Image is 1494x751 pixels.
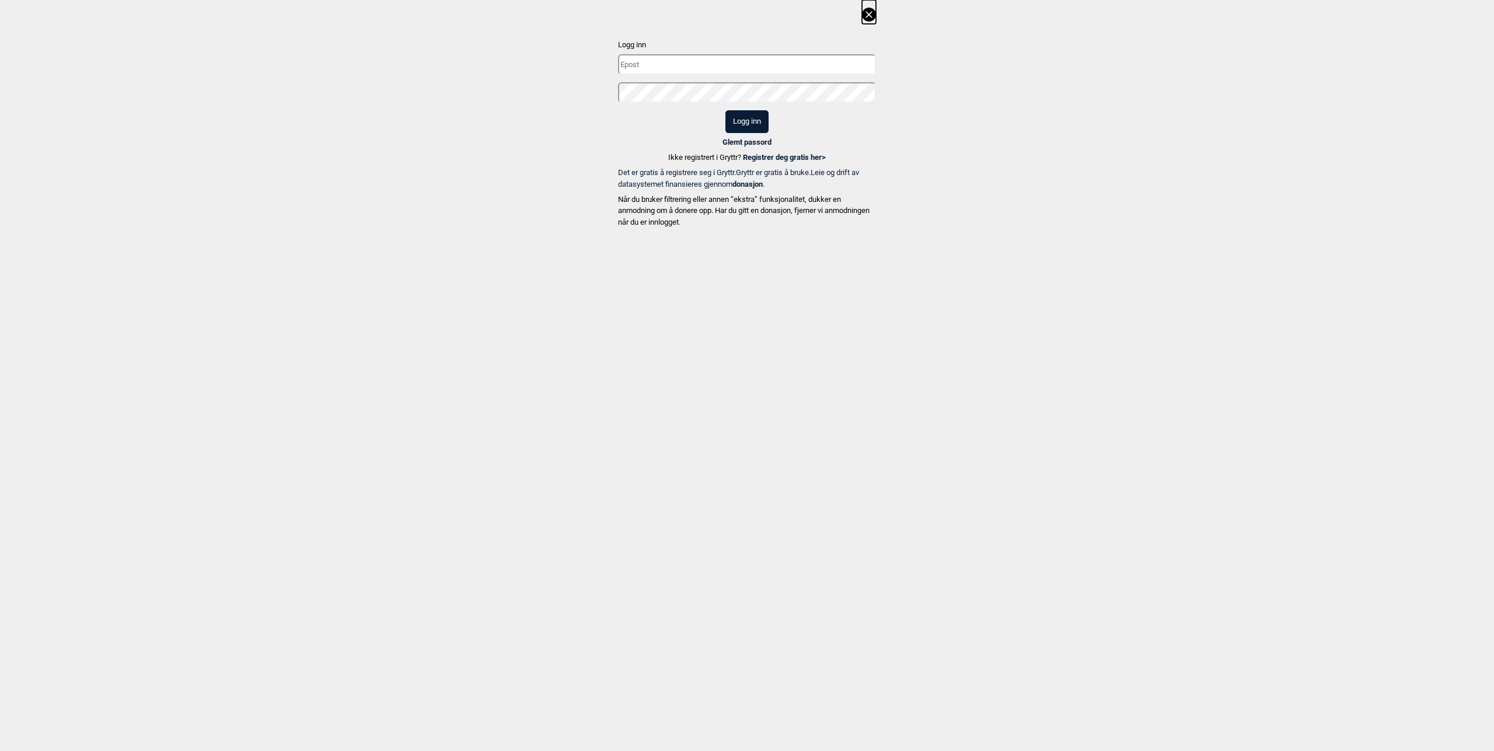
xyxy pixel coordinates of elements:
[618,194,876,228] p: Når du bruker filtrering eller annen “ekstra” funksjonalitet, dukker en anmodning om å donere opp...
[732,180,763,188] b: donasjon
[618,167,876,190] p: Det er gratis å registrere seg i Gryttr. Gryttr er gratis å bruke. Leie og drift av datasystemet ...
[722,138,772,146] a: Glemt passord
[743,153,826,162] a: Registrer deg gratis her>
[618,167,876,190] a: Det er gratis å registrere seg i Gryttr.Gryttr er gratis å bruke.Leie og drift av datasystemet fi...
[618,39,876,51] p: Logg inn
[618,54,876,75] input: Epost
[668,152,826,163] p: Ikke registrert i Gryttr?
[725,110,769,133] button: Logg inn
